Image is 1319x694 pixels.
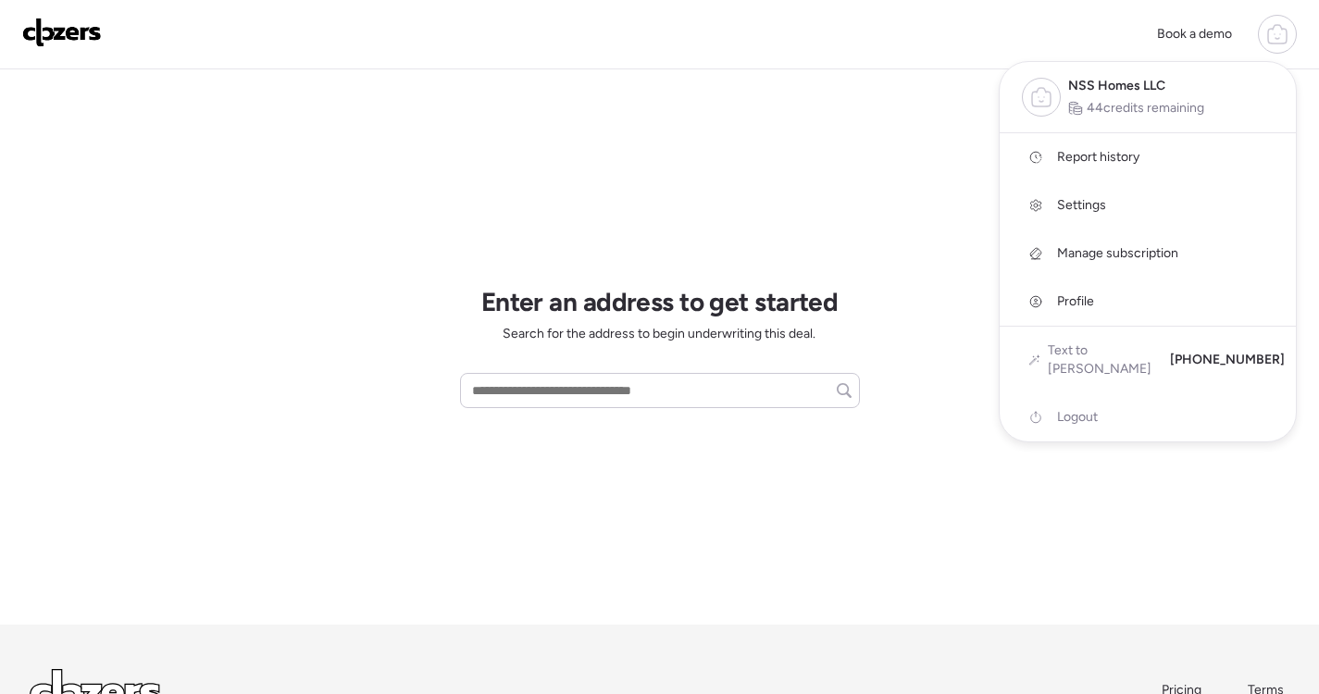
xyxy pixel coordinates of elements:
img: Logo [22,18,102,47]
span: Logout [1057,408,1098,427]
a: Text to [PERSON_NAME] [1029,341,1155,378]
a: Report history [1000,133,1296,181]
span: Settings [1057,196,1106,215]
a: Settings [1000,181,1296,229]
span: 44 credits remaining [1087,99,1204,118]
span: [PHONE_NUMBER] [1170,351,1285,369]
span: Report history [1057,148,1139,167]
span: Manage subscription [1057,244,1178,263]
span: Text to [PERSON_NAME] [1048,341,1155,378]
span: Profile [1057,292,1094,311]
span: Book a demo [1157,26,1232,42]
a: Profile [1000,278,1296,326]
span: NSS Homes LLC [1068,77,1165,95]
